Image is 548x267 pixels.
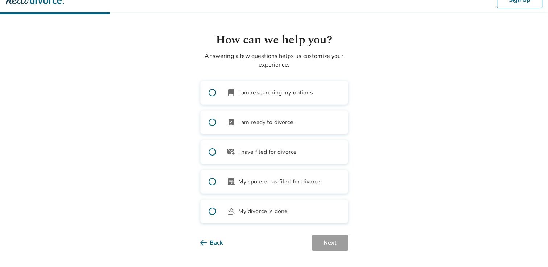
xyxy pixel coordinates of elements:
span: I am ready to divorce [238,118,293,127]
span: I am researching my options [238,88,313,97]
span: gavel [227,207,235,216]
p: Answering a few questions helps us customize your experience. [200,52,348,69]
button: Back [200,235,235,251]
span: bookmark_check [227,118,235,127]
button: Next [312,235,348,251]
span: My divorce is done [238,207,288,216]
span: article_person [227,177,235,186]
span: I have filed for divorce [238,148,297,156]
span: book_2 [227,88,235,97]
iframe: Chat Widget [512,232,548,267]
h1: How can we help you? [200,31,348,49]
span: My spouse has filed for divorce [238,177,321,186]
span: outgoing_mail [227,148,235,156]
